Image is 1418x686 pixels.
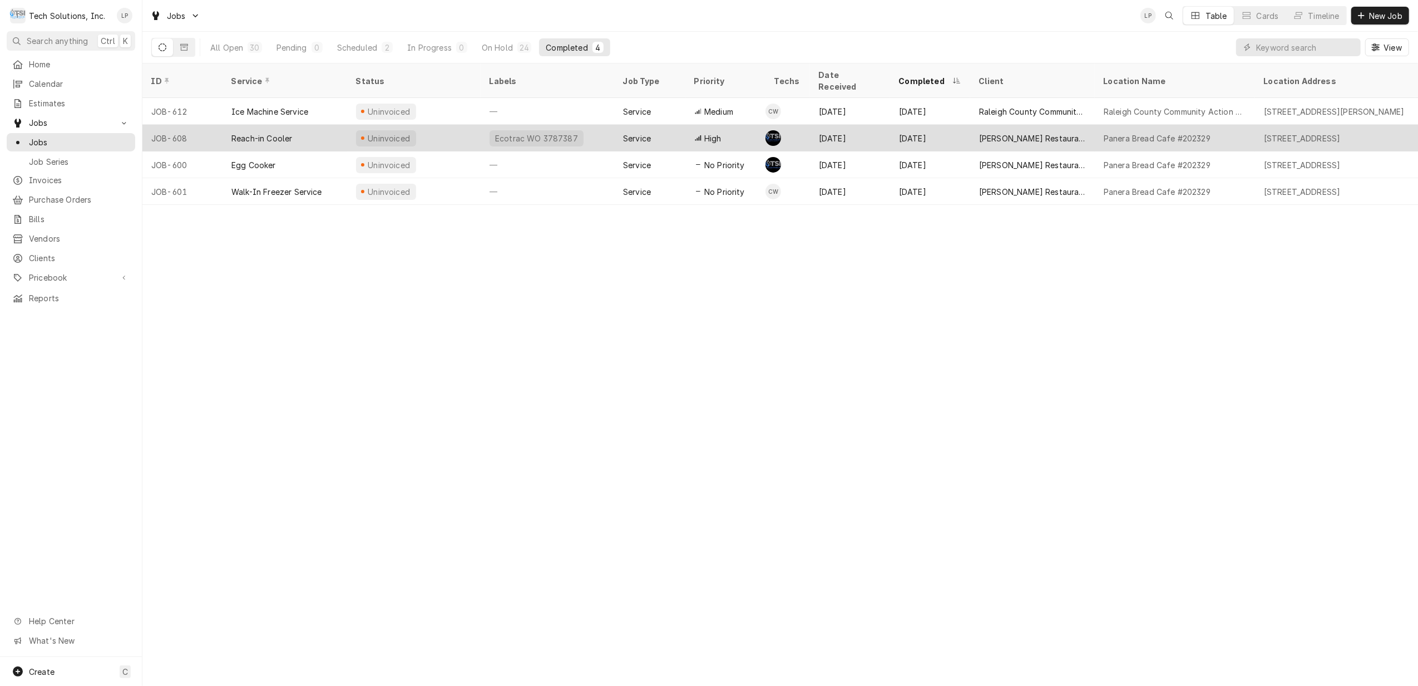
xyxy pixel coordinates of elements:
a: Estimates [7,94,135,112]
a: Clients [7,249,135,267]
span: Vendors [29,233,130,244]
div: Austin Fox's Avatar [765,130,781,146]
div: Labels [490,75,605,87]
a: Go to Jobs [7,114,135,132]
div: Uninvoiced [367,159,412,171]
div: [DATE] [890,125,970,151]
div: CW [765,104,781,119]
div: 2 [384,42,391,53]
span: Job Series [29,156,130,168]
span: No Priority [704,186,745,198]
div: Uninvoiced [367,133,412,144]
div: Status [356,75,470,87]
div: Cards [1257,10,1279,22]
div: Scheduled [337,42,377,53]
div: Raleigh County Community Action Association [979,106,1086,117]
span: What's New [29,635,129,646]
div: Service [623,133,651,144]
div: JOB-601 [142,178,223,205]
div: [DATE] [810,98,890,125]
div: [STREET_ADDRESS][PERSON_NAME] [1264,106,1405,117]
span: Jobs [29,117,113,129]
div: [PERSON_NAME] Restaurant Group [979,186,1086,198]
div: Service [623,186,651,198]
div: Panera Bread Cafe #202329 [1104,133,1211,144]
span: Clients [29,252,130,264]
div: [DATE] [810,125,890,151]
div: [STREET_ADDRESS] [1264,159,1341,171]
div: Service [623,106,651,117]
div: SB [765,157,781,173]
a: Reports [7,289,135,307]
a: Vendors [7,229,135,248]
div: JOB-600 [142,151,223,178]
a: Bills [7,210,135,228]
span: Jobs [167,10,186,22]
div: Client [979,75,1084,87]
div: Panera Bread Cafe #202329 [1104,159,1211,171]
div: — [481,151,614,178]
div: JOB-612 [142,98,223,125]
div: Tech Solutions, Inc.'s Avatar [10,8,26,23]
div: Completed [546,42,587,53]
div: LP [1140,8,1156,23]
div: [DATE] [890,98,970,125]
div: Date Received [819,69,879,92]
a: Purchase Orders [7,190,135,209]
span: Create [29,667,55,677]
a: Job Series [7,153,135,171]
div: Ecotrac WO 3787387 [494,133,579,144]
div: — [481,178,614,205]
div: Location Address [1264,75,1404,87]
span: Search anything [27,35,88,47]
div: 0 [458,42,465,53]
div: Techs [774,75,801,87]
div: [DATE] [890,151,970,178]
span: Purchase Orders [29,194,130,205]
button: New Job [1351,7,1409,24]
div: [STREET_ADDRESS] [1264,186,1341,198]
div: On Hold [482,42,513,53]
a: Calendar [7,75,135,93]
span: View [1381,42,1404,53]
a: Jobs [7,133,135,151]
div: [DATE] [810,178,890,205]
button: Search anythingCtrlK [7,31,135,51]
a: Home [7,55,135,73]
span: Calendar [29,78,130,90]
div: 0 [314,42,320,53]
span: Reports [29,292,130,304]
div: Tech Solutions, Inc. [29,10,105,22]
div: Location Name [1104,75,1244,87]
div: LP [117,8,132,23]
div: [STREET_ADDRESS] [1264,133,1341,144]
a: Go to Pricebook [7,268,135,287]
div: Coleton Wallace's Avatar [765,184,781,199]
button: View [1365,38,1409,56]
span: High [704,133,722,144]
span: Medium [704,106,733,117]
div: In Progress [407,42,452,53]
div: Panera Bread Cafe #202329 [1104,186,1211,198]
div: Job Type [623,75,676,87]
div: CW [765,184,781,199]
span: Invoices [29,174,130,186]
a: Go to Jobs [146,7,205,25]
span: Help Center [29,615,129,627]
span: No Priority [704,159,745,171]
span: Bills [29,213,130,225]
span: C [122,666,128,678]
div: JOB-608 [142,125,223,151]
div: Service [231,75,336,87]
div: ID [151,75,211,87]
div: Lisa Paschal's Avatar [1140,8,1156,23]
div: [PERSON_NAME] Restaurant Group [979,159,1086,171]
div: 24 [520,42,529,53]
div: AF [765,130,781,146]
div: Shaun Booth's Avatar [765,157,781,173]
div: Reach-in Cooler [231,133,292,144]
span: Pricebook [29,272,113,283]
div: Priority [694,75,754,87]
div: Timeline [1308,10,1340,22]
div: Raleigh County Community Action Association [1104,106,1246,117]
